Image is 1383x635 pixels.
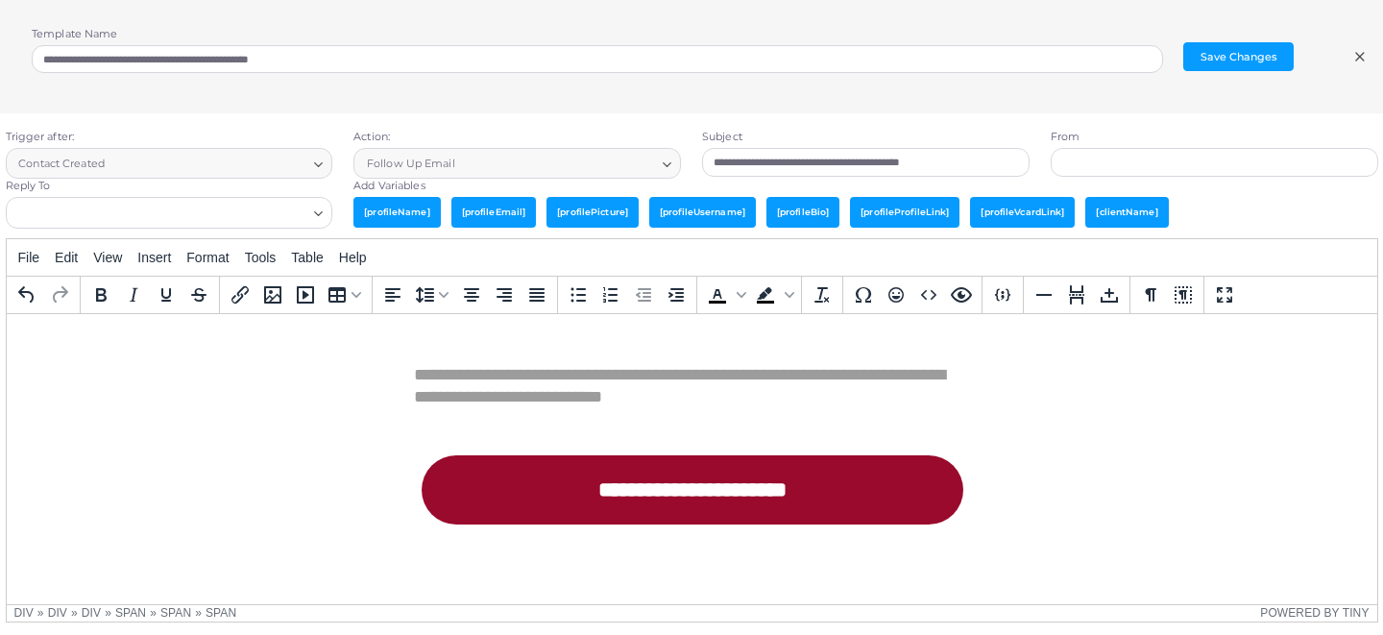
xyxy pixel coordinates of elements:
button: Media Gallery [256,279,289,311]
button: Special character [847,279,880,311]
button: Numbered list [594,279,627,311]
span: Follow Up Email [364,154,457,174]
span: Table [291,250,323,265]
button: Nonbreaking space [1093,279,1126,311]
button: Redo [43,279,76,311]
button: Page break [1060,279,1093,311]
button: Italic [117,279,150,311]
span: Format [186,250,229,265]
button: Decrease indent [627,279,660,311]
div: Search for option [6,197,333,228]
div: Background color [749,279,797,311]
div: div [48,606,67,620]
label: Action: [353,130,390,145]
span: [profileBio] [766,197,839,227]
input: Search for option [9,203,307,224]
div: » [37,606,44,620]
div: div [14,606,34,620]
button: Insert/edit link [224,279,256,311]
button: Line height [409,279,455,311]
input: Search for option [109,153,307,174]
span: [profilePicture] [546,197,639,227]
span: [profileEmail] [451,197,537,227]
iframe: Rich Text Area [7,314,1377,604]
span: Help [339,250,367,265]
button: Justify [521,279,553,311]
button: Bold [85,279,117,311]
span: [profileVcardLink] [970,197,1075,227]
div: Search for option [353,148,681,179]
div: span [115,606,146,620]
button: Insert/edit media [289,279,322,311]
span: [clientName] [1085,197,1168,227]
label: Subject [702,130,742,145]
button: Preview [945,279,978,311]
span: Insert [137,250,171,265]
span: Contact Created [16,154,108,174]
div: » [71,606,78,620]
label: Reply To [6,179,51,194]
button: Save Changes [1183,42,1294,71]
div: » [105,606,111,620]
button: Align left [376,279,409,311]
div: Search for option [6,148,333,179]
span: View [93,250,122,265]
button: Underline [150,279,182,311]
button: Align center [455,279,488,311]
span: [profileProfileLink] [850,197,959,227]
label: From [1051,130,1080,145]
span: [profileUsername] [649,197,756,227]
button: Increase indent [660,279,692,311]
label: Trigger after: [6,130,75,145]
button: Source code [912,279,945,311]
div: span [160,606,191,620]
button: Horizontal line [1028,279,1060,311]
div: » [195,606,202,620]
span: Edit [55,250,78,265]
button: Show invisible characters [1134,279,1167,311]
div: div [82,606,101,620]
a: Powered by Tiny [1260,606,1369,620]
button: Fullscreen [1208,279,1241,311]
button: Undo [11,279,43,311]
span: [profileName] [353,197,440,227]
button: Align right [488,279,521,311]
button: Show blocks [1167,279,1200,311]
div: span [206,606,236,620]
button: Bullet list [562,279,594,311]
button: Insert/edit code sample [986,279,1019,311]
label: Template Name [32,27,117,42]
div: Text color [701,279,749,311]
button: Table [322,279,368,311]
button: Strikethrough [182,279,215,311]
span: Tools [245,250,277,265]
label: Add Variables [353,179,425,194]
input: Search for option [459,153,655,174]
div: » [150,606,157,620]
button: Clear formatting [806,279,838,311]
span: File [18,250,40,265]
button: Emoticons [880,279,912,311]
